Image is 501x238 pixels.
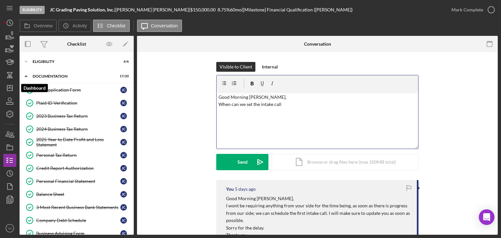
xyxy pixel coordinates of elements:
[445,3,498,16] button: Mark Complete
[34,23,53,28] label: Overview
[120,204,127,211] div: J C
[3,222,16,235] button: YA
[36,113,120,119] div: 2023 Business Tax Return
[23,149,130,162] a: Personal Tax ReturnJC
[23,110,130,123] a: 2023 Business Tax ReturnJC
[23,214,130,227] a: Company Debt ScheduleJC
[36,137,120,147] div: 2025 Year to Date Profit and Loss Statement
[36,100,120,106] div: Plaid ID Verification
[20,6,45,14] div: Eligibility
[120,152,127,158] div: J C
[151,23,178,28] label: Conversation
[218,7,230,12] div: 8.75 %
[259,62,281,72] button: Internal
[67,41,86,47] div: Checklist
[216,154,268,170] button: Send
[23,188,130,201] a: Balance SheetJC
[242,7,353,12] div: | [Milestone] Financial Qualification ([PERSON_NAME])
[479,209,494,225] div: Open Intercom Messenger
[23,162,130,175] a: Credit Report AuthorizationJC
[237,154,248,170] div: Send
[36,153,120,158] div: Personal Tax Return
[120,113,127,119] div: J C
[23,175,130,188] a: Personal Financial StatementJC
[50,7,114,12] b: JC Grading Paving Solution, Inc.
[216,62,255,72] button: Visible to Client
[117,60,129,64] div: 6 / 6
[235,186,256,192] time: 2025-08-20 17:39
[33,74,113,78] div: Documentation
[262,62,278,72] div: Internal
[23,123,130,136] a: 2024 Business Tax ReturnJC
[115,7,190,12] div: [PERSON_NAME] [PERSON_NAME] |
[36,166,120,171] div: Credit Report Authorization
[120,165,127,171] div: J C
[93,20,130,32] button: Checklist
[226,186,234,192] div: You
[120,126,127,132] div: J C
[137,20,182,32] button: Conversation
[451,3,483,16] div: Mark Complete
[304,41,331,47] div: Conversation
[36,218,120,223] div: Company Debt Schedule
[36,87,120,93] div: Full Application Form
[36,192,120,197] div: Balance Sheet
[23,83,130,97] a: Full Application FormJC
[120,217,127,224] div: J C
[230,7,242,12] div: 60 mo
[190,7,218,12] div: $150,000.00
[33,60,113,64] div: Eligibility
[120,178,127,185] div: J C
[36,205,120,210] div: 3 Most Recent Business Bank Statements
[36,231,120,236] div: Business Advising Form
[36,179,120,184] div: Personal Financial Statement
[120,100,127,106] div: J C
[120,87,127,93] div: J C
[120,230,127,237] div: J C
[120,139,127,145] div: J C
[117,74,129,78] div: 17 / 20
[50,7,115,12] div: |
[72,23,87,28] label: Activity
[8,227,12,230] text: YA
[120,191,127,198] div: J C
[220,62,252,72] div: Visible to Client
[23,97,130,110] a: Plaid ID VerificationJC
[58,20,91,32] button: Activity
[36,126,120,132] div: 2024 Business Tax Return
[107,23,126,28] label: Checklist
[20,20,57,32] button: Overview
[219,94,417,108] p: Good Morning [PERSON_NAME], When can we set the intake call
[23,201,130,214] a: 3 Most Recent Business Bank StatementsJC
[23,136,130,149] a: 2025 Year to Date Profit and Loss StatementJC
